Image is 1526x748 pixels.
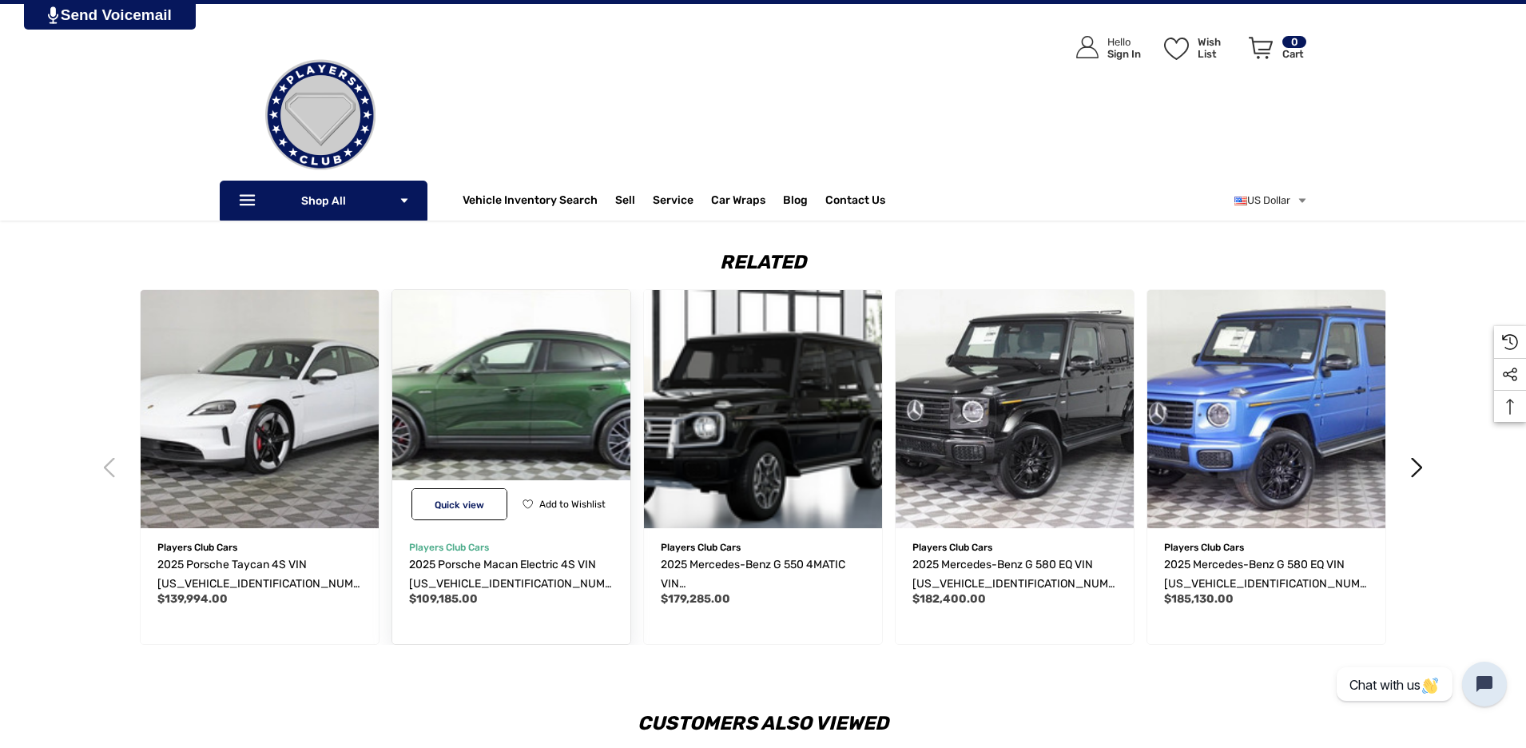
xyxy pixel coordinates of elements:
[711,185,783,217] a: Car Wraps
[1249,37,1273,59] svg: Review Your Cart
[1502,334,1518,350] svg: Recently Viewed
[896,290,1134,528] img: For Sale 2025 Mercedes-Benz G 580 EQ VIN W1NWM0AB6SX026684
[1076,36,1099,58] svg: Icon User Account
[157,558,360,610] span: 2025 Porsche Taycan 4S VIN [US_VEHICLE_IDENTIFICATION_NUMBER]
[141,290,379,528] img: 2025 Porsche Taycan 4S VIN WP0AB2Y17SSA40819
[912,592,986,606] span: $182,400.00
[661,592,730,606] span: $179,285.00
[1234,185,1308,217] a: USD
[539,499,606,510] span: Add to Wishlist
[1164,592,1234,606] span: $185,130.00
[661,555,865,594] a: 2025 Mercedes-Benz G 550 4MATIC VIN W1NWH1AB5SX035855,$179,285.00
[435,499,484,511] span: Quick view
[240,35,400,195] img: Players Club | Cars For Sale
[220,181,427,221] p: Shop All
[644,290,882,528] a: 2025 Mercedes-Benz G 550 4MATIC VIN W1NWH1AB5SX035855,$179,285.00
[134,253,1393,272] h2: Related
[392,290,630,528] a: 2025 Porsche Macan Electric 4S VIN WP1AB2XA6SL150734,$109,185.00
[1107,48,1141,60] p: Sign In
[912,558,1115,610] span: 2025 Mercedes-Benz G 580 EQ VIN [US_VEHICLE_IDENTIFICATION_NUMBER]
[141,290,379,528] a: 2025 Porsche Taycan 4S VIN WP0AB2Y17SSA40819,$139,994.00
[1157,20,1242,75] a: Wish List Wish List
[711,193,765,211] span: Car Wraps
[1502,367,1518,383] svg: Social Media
[157,537,362,558] p: Players Club Cars
[912,537,1117,558] p: Players Club Cars
[661,537,865,558] p: Players Club Cars
[661,558,864,629] span: 2025 Mercedes-Benz G 550 4MATIC VIN [US_VEHICLE_IDENTIFICATION_NUMBER]
[411,488,507,520] button: Quick View
[463,193,598,211] a: Vehicle Inventory Search
[134,714,1393,733] h2: Customers Also Viewed
[896,290,1134,528] a: 2025 Mercedes-Benz G 580 EQ VIN W1NWM0AB6SX026684,$182,400.00
[1058,20,1149,75] a: Sign in
[237,192,261,210] svg: Icon Line
[1242,20,1308,82] a: Cart with 0 items
[1282,36,1306,48] p: 0
[1147,290,1385,528] a: 2025 Mercedes-Benz G 580 EQ VIN W1NWM0AB6SX028113,$185,130.00
[912,555,1117,594] a: 2025 Mercedes-Benz G 580 EQ VIN W1NWM0AB6SX026684,$182,400.00
[88,445,132,489] button: Go to slide 2 of 2
[157,555,362,594] a: 2025 Porsche Taycan 4S VIN WP0AB2Y17SSA40819,$139,994.00
[409,558,612,610] span: 2025 Porsche Macan Electric 4S VIN [US_VEHICLE_IDENTIFICATION_NUMBER]
[1107,36,1141,48] p: Hello
[1164,38,1189,60] svg: Wish List
[644,290,882,528] img: For Sale 2025 Mercedes-Benz G 550 4MATIC VIN W1NWH1AB5SX035855
[1494,399,1526,415] svg: Top
[409,537,614,558] p: Players Club Cars
[1198,36,1240,60] p: Wish List
[1282,48,1306,60] p: Cart
[516,488,611,520] button: Wishlist
[653,193,693,211] a: Service
[615,185,653,217] a: Sell
[783,193,808,211] a: Blog
[399,195,410,206] svg: Icon Arrow Down
[1395,445,1439,489] button: Go to slide 2 of 2
[409,555,614,594] a: 2025 Porsche Macan Electric 4S VIN WP1AB2XA6SL150734,$109,185.00
[1164,555,1369,594] a: 2025 Mercedes-Benz G 580 EQ VIN W1NWM0AB6SX028113,$185,130.00
[48,6,58,24] img: PjwhLS0gR2VuZXJhdG9yOiBHcmF2aXQuaW8gLS0+PHN2ZyB4bWxucz0iaHR0cDovL3d3dy53My5vcmcvMjAwMC9zdmciIHhtb...
[1164,537,1369,558] p: Players Club Cars
[1147,290,1385,528] img: For Sale 2025 Mercedes-Benz G 580 EQ VIN W1NWM0AB6SX028113
[409,592,478,606] span: $109,185.00
[380,278,642,540] img: For Sale 2025 Porsche Macan Electric 4S VIN WP1AB2XA6SL150734
[615,193,635,211] span: Sell
[157,592,228,606] span: $139,994.00
[1164,558,1367,610] span: 2025 Mercedes-Benz G 580 EQ VIN [US_VEHICLE_IDENTIFICATION_NUMBER]
[825,193,885,211] a: Contact Us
